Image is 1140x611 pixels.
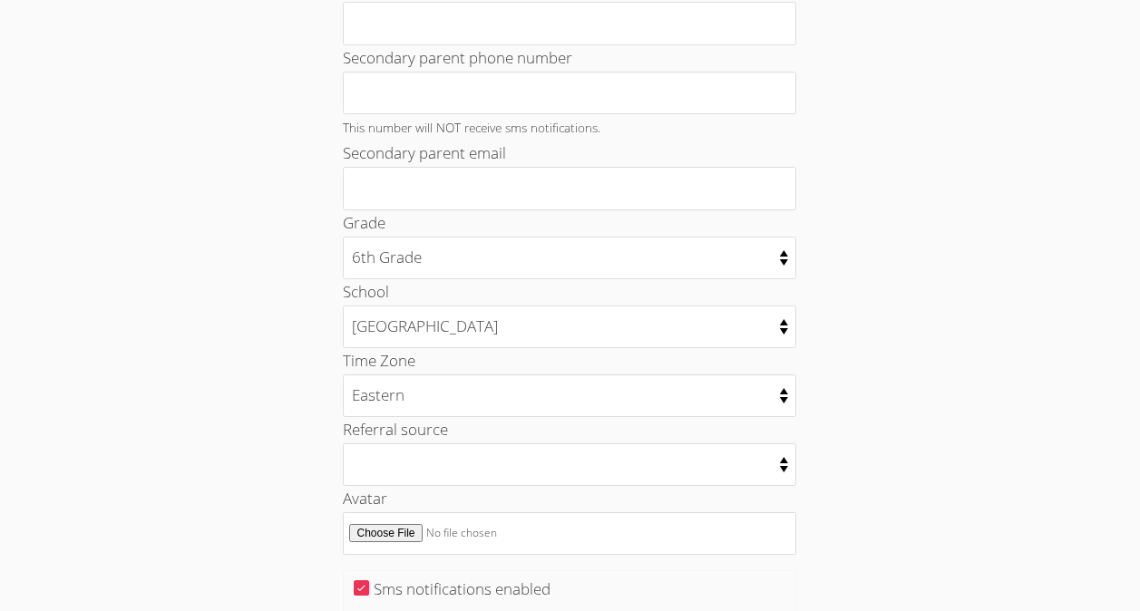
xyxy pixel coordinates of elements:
[343,47,572,68] label: Secondary parent phone number
[343,350,415,371] label: Time Zone
[343,419,448,440] label: Referral source
[343,212,385,233] label: Grade
[343,488,387,509] label: Avatar
[374,578,551,599] label: Sms notifications enabled
[343,142,506,163] label: Secondary parent email
[343,119,600,136] small: This number will NOT receive sms notifications.
[343,281,389,302] label: School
